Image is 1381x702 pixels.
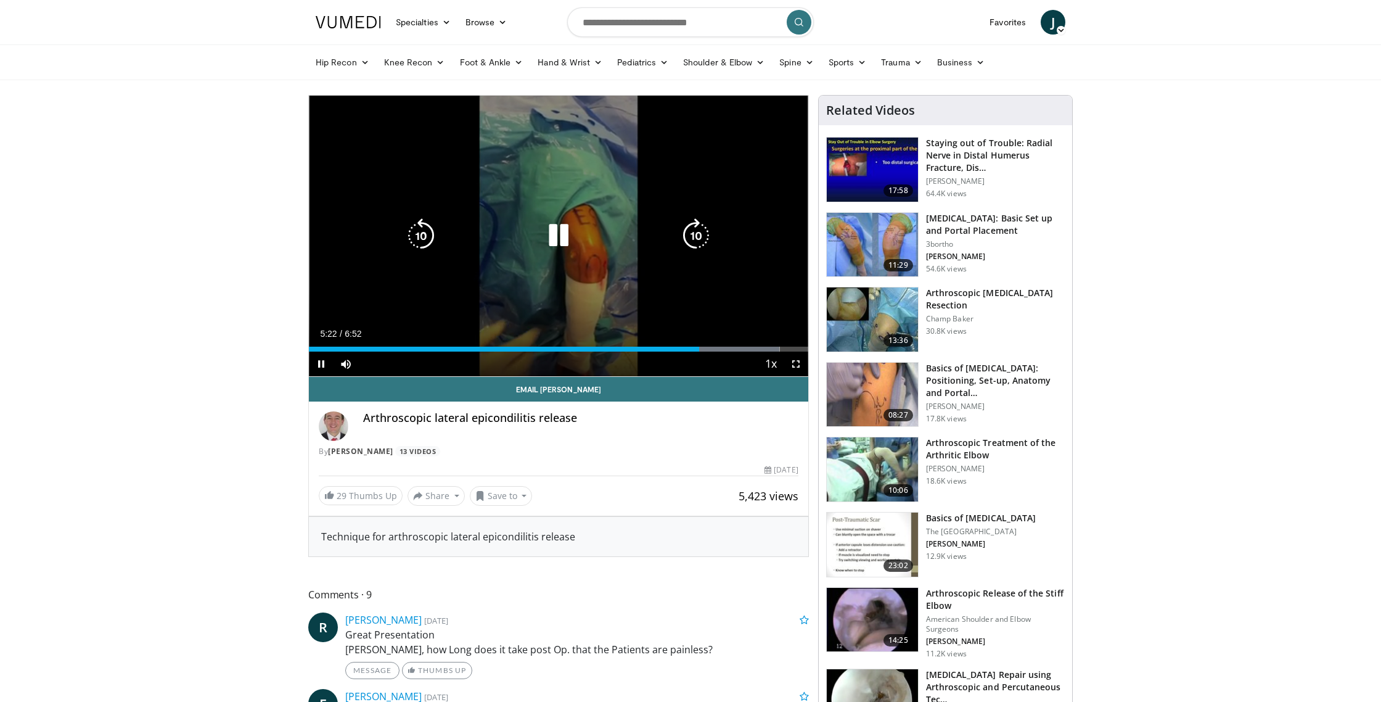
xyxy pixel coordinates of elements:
p: [PERSON_NAME] [926,252,1065,262]
p: The [GEOGRAPHIC_DATA] [926,527,1036,537]
div: [DATE] [764,465,798,476]
h3: Staying out of Trouble: Radial Nerve in Distal Humerus Fracture, Dis… [926,137,1065,174]
p: Great Presentation [PERSON_NAME], how Long does it take post Op. that the Patients are painless? [345,627,809,657]
p: American Shoulder and Elbow Surgeons [926,614,1065,634]
a: Sports [821,50,874,75]
img: b6cb6368-1f97-4822-9cbd-ab23a8265dd2.150x105_q85_crop-smart_upscale.jpg [827,363,918,427]
span: 5,423 views [739,489,798,503]
p: 30.8K views [926,326,967,336]
div: By [319,446,798,457]
a: J [1041,10,1065,35]
a: 10:06 Arthroscopic Treatment of the Arthritic Elbow [PERSON_NAME] 18.6K views [826,437,1065,502]
span: 17:58 [883,184,913,197]
video-js: Video Player [309,96,808,377]
span: Comments 9 [308,587,809,603]
p: [PERSON_NAME] [926,402,1065,411]
p: 54.6K views [926,264,967,274]
a: R [308,613,338,642]
span: 11:29 [883,259,913,271]
p: [PERSON_NAME] [926,176,1065,186]
a: Email [PERSON_NAME] [309,377,808,402]
a: Message [345,662,400,679]
button: Share [408,486,465,506]
img: VuMedi Logo [316,16,381,28]
span: 14:25 [883,634,913,646]
h4: Arthroscopic lateral epicondilitis release [363,411,798,425]
a: 14:25 Arthroscopic Release of the Stiff Elbow American Shoulder and Elbow Surgeons [PERSON_NAME] ... [826,587,1065,659]
a: Pediatrics [610,50,676,75]
a: Spine [772,50,821,75]
span: 5:22 [320,329,337,339]
a: Shoulder & Elbow [676,50,772,75]
img: abboud_3.png.150x105_q85_crop-smart_upscale.jpg [827,213,918,277]
h3: Basics of [MEDICAL_DATA] [926,512,1036,524]
p: 17.8K views [926,414,967,424]
span: / [340,329,342,339]
img: 1004753_3.png.150x105_q85_crop-smart_upscale.jpg [827,287,918,352]
span: 23:02 [883,560,913,572]
span: 10:06 [883,484,913,497]
p: [PERSON_NAME] [926,539,1036,549]
a: Thumbs Up [402,662,472,679]
img: 38495_0000_3.png.150x105_q85_crop-smart_upscale.jpg [827,437,918,502]
a: Hand & Wrist [530,50,610,75]
a: [PERSON_NAME] [328,446,393,456]
span: 29 [337,490,346,502]
a: [PERSON_NAME] [345,613,422,627]
p: 64.4K views [926,189,967,199]
p: [PERSON_NAME] [926,464,1065,474]
a: 23:02 Basics of [MEDICAL_DATA] The [GEOGRAPHIC_DATA] [PERSON_NAME] 12.9K views [826,512,1065,577]
span: 13:36 [883,334,913,347]
button: Save to [470,486,533,506]
a: 11:29 [MEDICAL_DATA]: Basic Set up and Portal Placement 3bortho [PERSON_NAME] 54.6K views [826,212,1065,278]
div: Technique for arthroscopic lateral epicondilitis release [321,529,796,544]
span: 6:52 [345,329,361,339]
button: Mute [334,352,358,376]
a: 29 Thumbs Up [319,486,403,505]
a: Foot & Ankle [453,50,531,75]
a: Specialties [388,10,458,35]
input: Search topics, interventions [567,7,814,37]
a: Browse [458,10,515,35]
button: Pause [309,352,334,376]
h3: Arthroscopic [MEDICAL_DATA] Resection [926,287,1065,312]
small: [DATE] [424,615,448,626]
button: Playback Rate [759,352,784,376]
img: Avatar [319,411,348,441]
a: Favorites [982,10,1033,35]
a: Hip Recon [308,50,377,75]
h4: Related Videos [826,103,915,118]
a: Trauma [874,50,930,75]
a: 13:36 Arthroscopic [MEDICAL_DATA] Resection Champ Baker 30.8K views [826,287,1065,352]
p: 3bortho [926,239,1065,249]
p: Champ Baker [926,314,1065,324]
button: Fullscreen [784,352,808,376]
h3: Arthroscopic Release of the Stiff Elbow [926,587,1065,612]
a: 08:27 Basics of [MEDICAL_DATA]: Positioning, Set-up, Anatomy and Portal… [PERSON_NAME] 17.8K views [826,362,1065,427]
div: Progress Bar [309,347,808,352]
h3: [MEDICAL_DATA]: Basic Set up and Portal Placement [926,212,1065,237]
p: [PERSON_NAME] [926,637,1065,646]
a: Knee Recon [377,50,453,75]
p: 12.9K views [926,551,967,561]
a: 17:58 Staying out of Trouble: Radial Nerve in Distal Humerus Fracture, Dis… [PERSON_NAME] 64.4K v... [826,137,1065,202]
span: 08:27 [883,409,913,421]
p: 11.2K views [926,649,967,659]
img: Q2xRg7exoPLTwO8X4xMDoxOjB1O8AjAz_1.150x105_q85_crop-smart_upscale.jpg [827,138,918,202]
p: 18.6K views [926,476,967,486]
h3: Arthroscopic Treatment of the Arthritic Elbow [926,437,1065,461]
a: Business [930,50,993,75]
a: 13 Videos [395,446,440,456]
h3: Basics of [MEDICAL_DATA]: Positioning, Set-up, Anatomy and Portal… [926,362,1065,399]
img: yama2_3.png.150x105_q85_crop-smart_upscale.jpg [827,588,918,652]
img: 9VMYaPmPCVvj9dCH4xMDoxOjBrO-I4W8.150x105_q85_crop-smart_upscale.jpg [827,513,918,577]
